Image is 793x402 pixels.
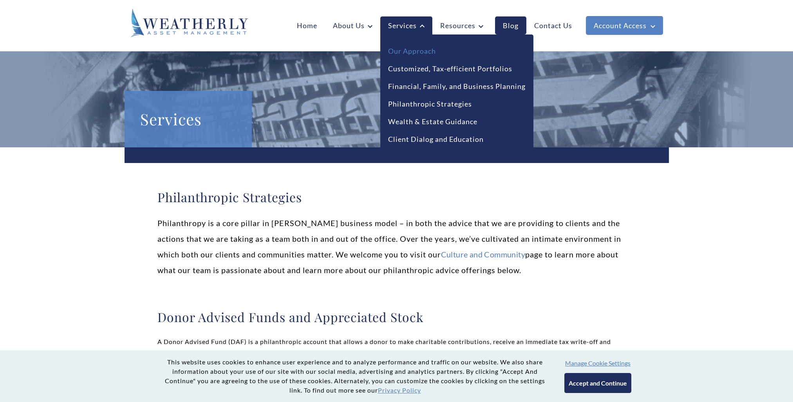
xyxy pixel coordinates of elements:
[441,250,525,259] a: Culture and Community
[130,9,248,38] img: Weatherly
[388,46,436,56] a: Our Approach
[565,359,630,367] button: Manage Cookie Settings
[157,215,636,278] p: Philanthropy is a core pillar in [PERSON_NAME] business model – in both the advice that we are pr...
[162,357,549,395] p: This website uses cookies to enhance user experience and to analyze performance and traffic on ou...
[388,81,526,92] a: Financial, Family, and Business Planning
[378,386,421,394] a: Privacy Policy
[289,16,325,34] a: Home
[495,16,526,34] a: Blog
[388,63,512,74] a: Customized, Tax-efficient Portfolios
[380,16,432,35] a: Services
[388,134,484,145] a: Client Dialog and Education
[157,335,636,373] p: A Donor Advised Fund (DAF) is a philanthropic account that allows a donor to make charitable cont...
[432,16,491,34] a: Resources
[564,373,631,393] button: Accept and Continue
[388,116,477,127] a: Wealth & Estate Guidance
[157,309,636,325] h2: Donor Advised Funds and Appreciated Stock
[325,16,380,34] a: About Us
[526,16,580,34] a: Contact Us
[157,189,636,205] h2: Philanthropic Strategies
[586,16,663,35] a: Account Access
[140,107,236,132] h1: Services
[388,99,472,109] a: Philanthropic Strategies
